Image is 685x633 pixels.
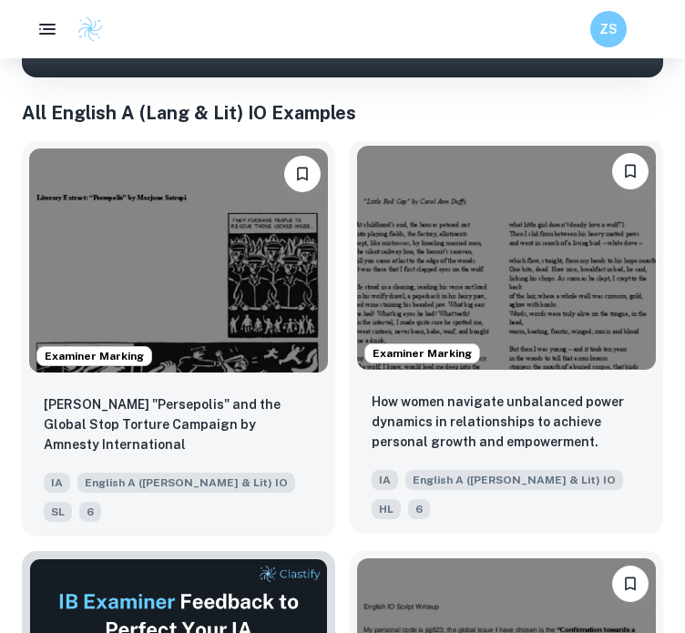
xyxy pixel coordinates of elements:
a: Examiner MarkingBookmarkMarjane Satrapi's "Persepolis" and the Global Stop Torture Campaign by Am... [22,141,335,536]
span: SL [44,502,72,522]
span: English A ([PERSON_NAME] & Lit) IO [405,470,623,490]
span: IA [372,470,398,490]
img: Clastify logo [77,15,104,43]
a: Clastify logo [66,15,104,43]
span: 6 [408,499,430,519]
span: English A ([PERSON_NAME] & Lit) IO [77,473,295,493]
span: HL [372,499,401,519]
button: Bookmark [612,566,649,602]
span: IA [44,473,70,493]
img: English A (Lang & Lit) IO IA example thumbnail: How women navigate unbalanced power dyna [357,146,656,370]
h1: All English A (Lang & Lit) IO Examples [22,99,663,127]
p: Marjane Satrapi's "Persepolis" and the Global Stop Torture Campaign by Amnesty International [44,394,313,454]
button: Bookmark [612,153,649,189]
a: Examiner MarkingBookmarkHow women navigate unbalanced power dynamics in relationships to achieve ... [350,141,663,536]
h6: ZS [598,19,619,39]
button: ZS [590,11,627,47]
span: Examiner Marking [37,348,151,364]
p: How women navigate unbalanced power dynamics in relationships to achieve personal growth and empo... [372,392,641,452]
button: Bookmark [284,156,321,192]
span: Examiner Marking [365,345,479,362]
img: English A (Lang & Lit) IO IA example thumbnail: Marjane Satrapi's "Persepolis" and the G [29,148,328,373]
span: 6 [79,502,101,522]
